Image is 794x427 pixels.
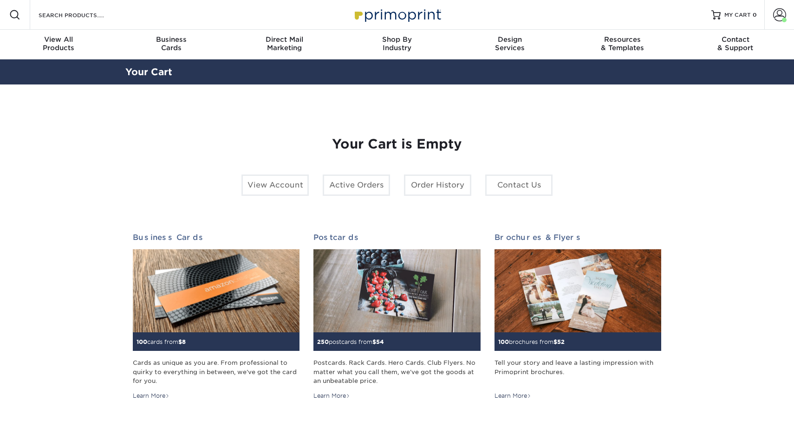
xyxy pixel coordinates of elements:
[133,136,661,152] h1: Your Cart is Empty
[372,338,376,345] span: $
[133,249,299,333] img: Business Cards
[313,358,480,385] div: Postcards. Rack Cards. Hero Cards. Club Flyers. No matter what you call them, we've got the goods...
[724,11,751,19] span: MY CART
[351,5,443,25] img: Primoprint
[241,175,309,196] a: View Account
[133,392,169,400] div: Learn More
[313,233,480,242] h2: Postcards
[404,175,471,196] a: Order History
[323,175,390,196] a: Active Orders
[38,9,128,20] input: SEARCH PRODUCTS.....
[679,30,792,59] a: Contact& Support
[566,35,679,52] div: & Templates
[566,30,679,59] a: Resources& Templates
[679,35,792,52] div: & Support
[485,175,553,196] a: Contact Us
[495,233,661,400] a: Brochures & Flyers 100brochures from$52 Tell your story and leave a lasting impression with Primo...
[133,358,299,385] div: Cards as unique as you are. From professional to quirky to everything in between, we've got the c...
[566,35,679,44] span: Resources
[228,35,341,52] div: Marketing
[495,249,661,333] img: Brochures & Flyers
[317,338,384,345] small: postcards from
[313,233,480,400] a: Postcards 250postcards from$54 Postcards. Rack Cards. Hero Cards. Club Flyers. No matter what you...
[557,338,565,345] span: 52
[679,35,792,44] span: Contact
[317,338,329,345] span: 250
[115,35,228,44] span: Business
[495,233,661,242] h2: Brochures & Flyers
[2,35,115,52] div: Products
[2,30,115,59] a: View AllProducts
[115,30,228,59] a: BusinessCards
[453,35,566,44] span: Design
[133,233,299,242] h2: Business Cards
[495,392,531,400] div: Learn More
[753,12,757,18] span: 0
[115,35,228,52] div: Cards
[2,35,115,44] span: View All
[125,66,172,78] a: Your Cart
[228,35,341,44] span: Direct Mail
[228,30,341,59] a: Direct MailMarketing
[178,338,182,345] span: $
[341,30,454,59] a: Shop ByIndustry
[313,392,350,400] div: Learn More
[498,338,565,345] small: brochures from
[376,338,384,345] span: 54
[133,233,299,400] a: Business Cards 100cards from$8 Cards as unique as you are. From professional to quirky to everyth...
[453,35,566,52] div: Services
[341,35,454,52] div: Industry
[498,338,509,345] span: 100
[313,249,480,333] img: Postcards
[341,35,454,44] span: Shop By
[495,358,661,385] div: Tell your story and leave a lasting impression with Primoprint brochures.
[553,338,557,345] span: $
[137,338,186,345] small: cards from
[137,338,147,345] span: 100
[453,30,566,59] a: DesignServices
[182,338,186,345] span: 8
